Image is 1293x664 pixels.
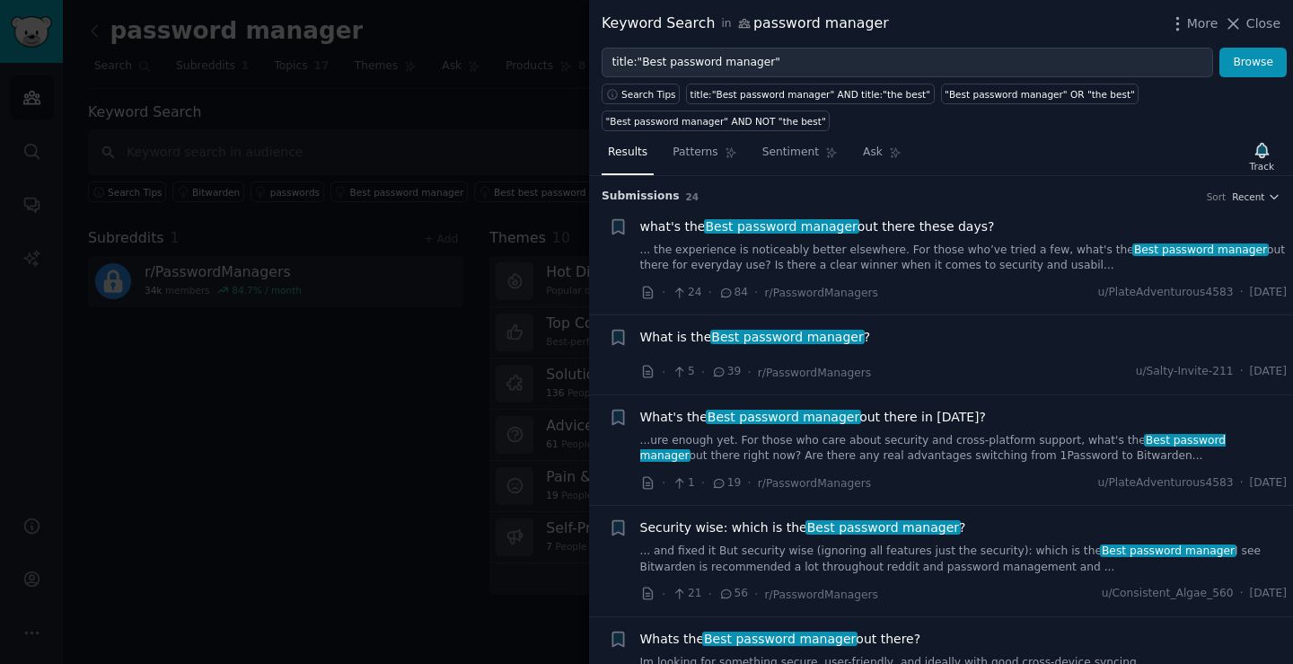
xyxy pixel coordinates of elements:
span: [DATE] [1250,586,1287,602]
span: · [747,363,751,382]
a: ... the experience is noticeably better elsewhere. For those who’ve tried a few, what's theBest p... [640,243,1288,274]
span: · [754,585,758,604]
span: Close [1246,14,1280,33]
span: [DATE] [1250,364,1287,380]
a: What is theBest password manager? [640,328,871,347]
span: More [1187,14,1218,33]
a: Results [602,138,654,175]
a: Ask [857,138,908,175]
span: 24 [686,191,699,202]
button: Browse [1219,48,1287,78]
span: 19 [711,475,741,491]
span: r/PasswordManagers [765,589,878,601]
span: [DATE] [1250,475,1287,491]
span: u/Consistent_Algae_560 [1102,586,1234,602]
span: 24 [672,285,701,301]
span: Security wise: which is the ? [640,518,966,537]
a: Security wise: which is theBest password manager? [640,518,966,537]
span: u/Salty-Invite-211 [1136,364,1234,380]
span: 1 [672,475,694,491]
span: r/PasswordManagers [758,477,871,490]
span: Best password manager [1100,544,1236,557]
button: Close [1224,14,1280,33]
div: "Best password manager" OR "the best" [945,88,1135,101]
span: Submission s [602,189,680,205]
a: Sentiment [756,138,844,175]
span: Best password manager [702,632,858,646]
span: in [721,16,731,32]
span: · [701,474,705,492]
div: title:"Best password manager" AND title:"the best" [690,88,931,101]
a: Whats theBest password managerout there? [640,630,921,649]
input: Try a keyword related to your business [602,48,1213,78]
div: Sort [1207,190,1227,203]
a: ...ure enough yet. For those who care about security and cross-platform support, what's theBest p... [640,433,1288,465]
span: · [662,283,665,302]
span: Results [608,145,647,161]
span: 39 [711,364,741,380]
span: · [1240,285,1244,301]
a: title:"Best password manager" AND title:"the best" [686,84,935,104]
div: "Best password manager" AND NOT "the best" [606,115,826,128]
span: · [701,363,705,382]
button: More [1168,14,1218,33]
span: r/PasswordManagers [765,287,878,299]
span: Sentiment [762,145,819,161]
span: u/PlateAdventurous4583 [1097,285,1233,301]
span: · [754,283,758,302]
span: · [662,363,665,382]
span: What's the out there in [DATE]? [640,408,987,427]
button: Track [1244,137,1280,175]
a: Patterns [666,138,743,175]
span: Best password manager [710,330,866,344]
span: 56 [718,586,748,602]
span: · [708,283,712,302]
span: · [1240,475,1244,491]
div: Keyword Search password manager [602,13,889,35]
span: Patterns [673,145,717,161]
span: Best password manager [805,520,961,535]
a: "Best password manager" OR "the best" [941,84,1139,104]
span: Best password manager [706,410,861,424]
span: 84 [718,285,748,301]
span: Ask [863,145,883,161]
span: Whats the out there? [640,630,921,649]
span: what's the out there these days? [640,217,995,236]
a: What's theBest password managerout there in [DATE]? [640,408,987,427]
span: · [662,474,665,492]
span: What is the ? [640,328,871,347]
div: Track [1250,160,1274,173]
span: · [662,585,665,604]
button: Search Tips [602,84,680,104]
a: "Best password manager" AND NOT "the best" [602,111,830,131]
span: · [708,585,712,604]
span: Best password manager [1132,243,1269,256]
span: [DATE] [1250,285,1287,301]
span: · [1240,364,1244,380]
span: · [747,474,751,492]
button: Recent [1232,190,1280,203]
span: 5 [672,364,694,380]
span: u/PlateAdventurous4583 [1097,475,1233,491]
a: what's theBest password managerout there these days? [640,217,995,236]
span: Search Tips [621,88,676,101]
a: ... and fixed it But security wise (ignoring all features just the security): which is theBest pa... [640,544,1288,575]
span: Best password manager [704,219,859,234]
span: Recent [1232,190,1264,203]
span: r/PasswordManagers [758,367,871,379]
span: 21 [672,586,701,602]
span: · [1240,586,1244,602]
